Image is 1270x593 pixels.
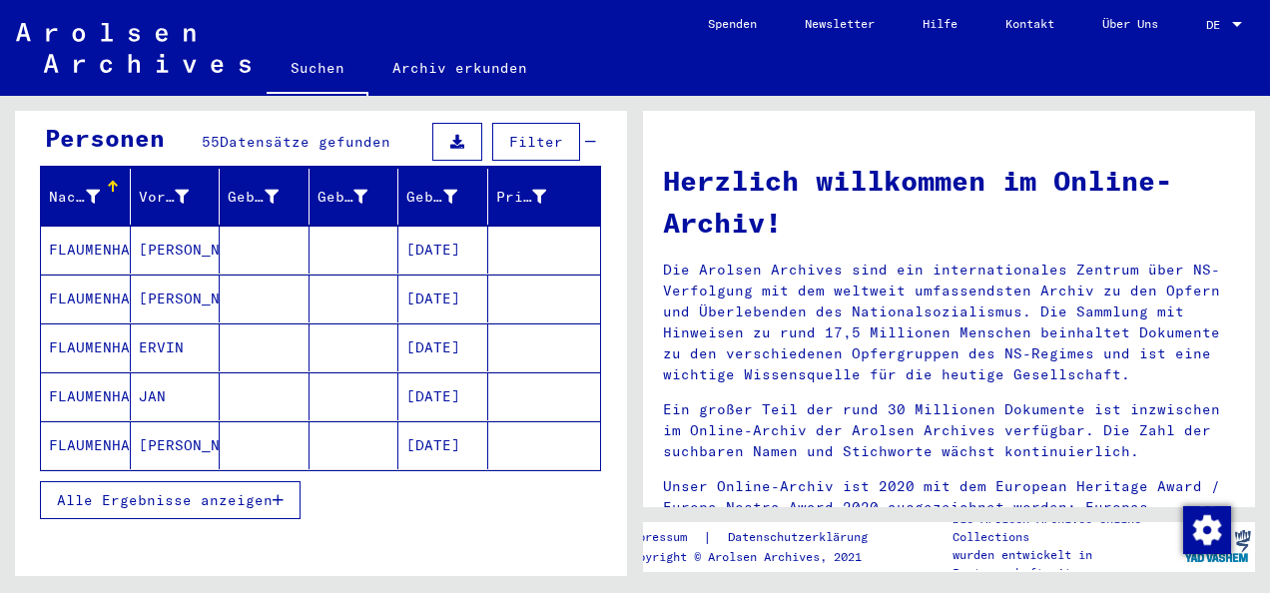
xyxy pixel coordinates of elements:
mat-header-cell: Geburt‏ [310,169,399,225]
mat-cell: [DATE] [398,275,488,322]
div: Geburt‏ [317,181,398,213]
mat-cell: [PERSON_NAME] [131,421,221,469]
mat-header-cell: Geburtsname [220,169,310,225]
img: Zustimmung ändern [1183,506,1231,554]
div: Nachname [49,181,130,213]
span: Datensätze gefunden [220,133,390,151]
div: Geburtsdatum [406,187,457,208]
img: Arolsen_neg.svg [16,23,251,73]
p: Die Arolsen Archives Online-Collections [952,510,1178,546]
mat-cell: [PERSON_NAME] [131,226,221,274]
mat-cell: ERVIN [131,323,221,371]
div: Personen [45,120,165,156]
div: | [624,527,892,548]
div: Vorname [139,181,220,213]
p: Die Arolsen Archives sind ein internationales Zentrum über NS-Verfolgung mit dem weltweit umfasse... [663,260,1235,385]
h1: Herzlich willkommen im Online-Archiv! [663,160,1235,244]
mat-cell: FLAUMENHAFT [41,323,131,371]
mat-cell: [DATE] [398,372,488,420]
a: Suchen [267,44,368,96]
div: Geburtsname [228,187,279,208]
div: Prisoner # [496,187,547,208]
a: Datenschutzerklärung [712,527,892,548]
div: Prisoner # [496,181,577,213]
span: 55 [202,133,220,151]
p: Unser Online-Archiv ist 2020 mit dem European Heritage Award / Europa Nostra Award 2020 ausgezeic... [663,476,1235,560]
mat-cell: FLAUMENHAFT [41,372,131,420]
p: Copyright © Arolsen Archives, 2021 [624,548,892,566]
div: Geburtsdatum [406,181,487,213]
button: Filter [492,123,580,161]
button: Alle Ergebnisse anzeigen [40,481,301,519]
div: Nachname [49,187,100,208]
mat-cell: FLAUMENHAFT [41,275,131,322]
mat-cell: [DATE] [398,323,488,371]
span: Alle Ergebnisse anzeigen [57,491,273,509]
div: Vorname [139,187,190,208]
mat-cell: FLAUMENHAFT [41,226,131,274]
div: Geburtsname [228,181,309,213]
span: DE [1206,18,1228,32]
mat-cell: [DATE] [398,421,488,469]
mat-header-cell: Prisoner # [488,169,601,225]
mat-header-cell: Vorname [131,169,221,225]
a: Impressum [624,527,703,548]
p: Ein großer Teil der rund 30 Millionen Dokumente ist inzwischen im Online-Archiv der Arolsen Archi... [663,399,1235,462]
a: Archiv erkunden [368,44,551,92]
mat-cell: [PERSON_NAME] [131,275,221,322]
span: Filter [509,133,563,151]
mat-cell: JAN [131,372,221,420]
mat-cell: [DATE] [398,226,488,274]
mat-header-cell: Geburtsdatum [398,169,488,225]
p: wurden entwickelt in Partnerschaft mit [952,546,1178,582]
img: yv_logo.png [1180,521,1255,571]
div: Geburt‏ [317,187,368,208]
mat-header-cell: Nachname [41,169,131,225]
mat-cell: FLAUMENHAFT [41,421,131,469]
